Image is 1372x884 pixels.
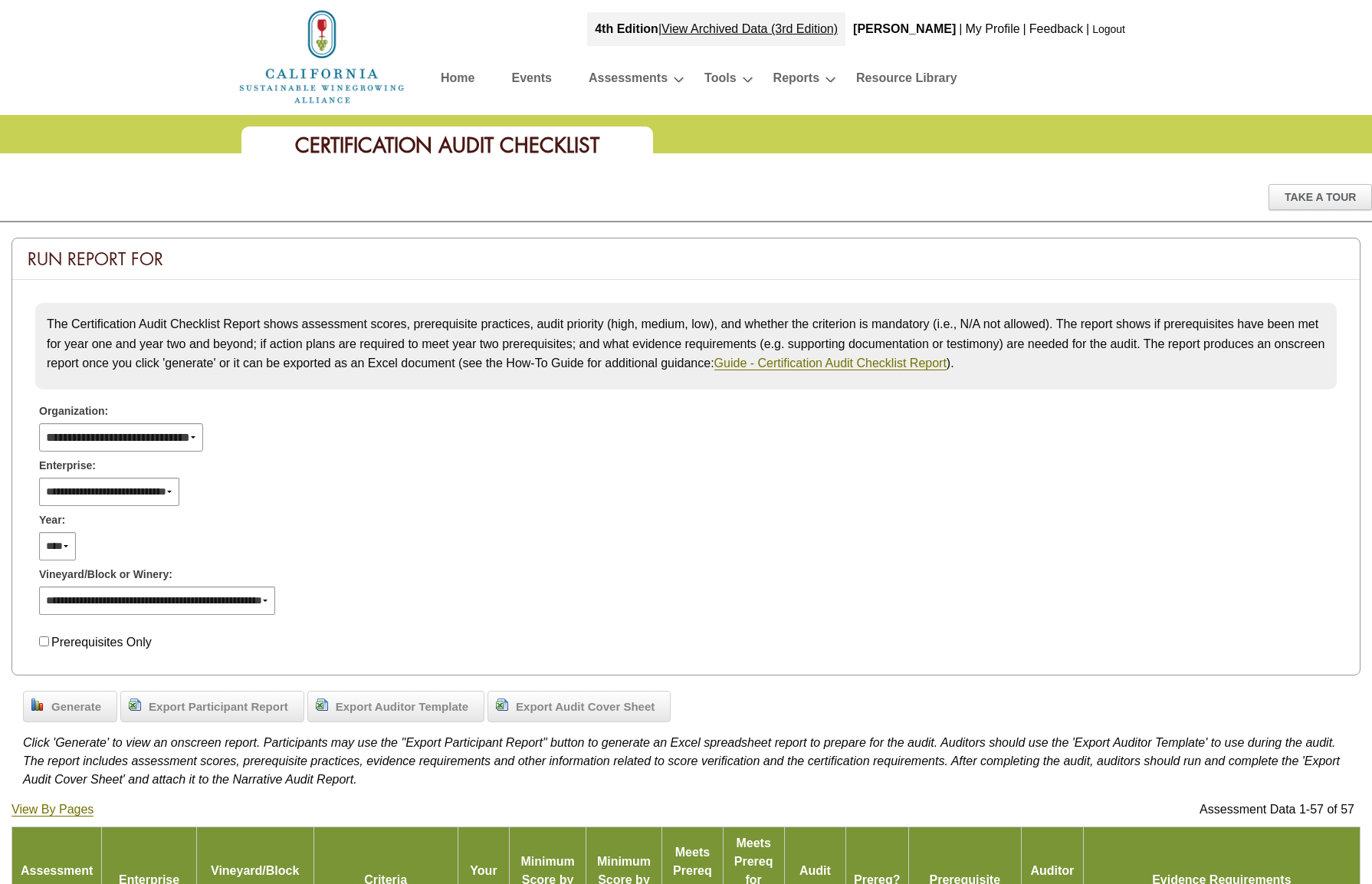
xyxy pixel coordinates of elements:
[856,67,957,94] a: Resource Library
[965,22,1019,35] a: My Profile
[307,691,484,723] a: Export Auditor Template
[595,22,658,35] strong: 4th Edition
[39,567,172,583] span: Vineyard/Block or Winery:
[238,8,406,106] img: logo_cswa2x.png
[487,691,671,723] a: Export Audit Cover Sheet
[853,22,956,35] b: [PERSON_NAME]
[441,67,474,94] a: Home
[12,238,1360,280] div: Run Report For
[31,698,44,711] img: chart_bar.png
[51,636,152,649] label: Prerequisites Only
[1022,12,1028,46] div: |
[11,803,94,817] a: View By Pages
[39,403,108,419] span: Organization:
[957,12,963,46] div: |
[773,67,819,94] a: Reports
[129,698,141,711] img: page_excel.png
[295,132,599,159] span: Certification Audit Checklist
[141,698,296,716] span: Export Participant Report
[238,49,406,62] a: Home
[496,698,508,711] img: page_excel.png
[661,22,838,35] a: View Archived Data (3rd Edition)
[23,726,1349,789] div: Click 'Generate' to view an onscreen report. Participants may use the "Export Participant Report"...
[714,357,947,370] a: Guide - Certification Audit Checklist Report
[39,512,65,528] span: Year:
[120,691,304,723] a: Export Participant Report
[508,698,662,716] span: Export Audit Cover Sheet
[23,691,117,723] a: Generate
[511,67,551,94] a: Events
[1029,22,1083,35] a: Feedback
[1269,184,1372,210] div: Take A Tour
[1092,23,1125,35] a: Logout
[1085,12,1091,46] div: |
[328,698,476,716] span: Export Auditor Template
[316,698,328,711] img: page_excel.png
[47,314,1325,373] p: The Certification Audit Checklist Report shows assessment scores, prerequisite practices, audit p...
[587,12,845,46] div: |
[39,458,96,474] span: Enterprise:
[704,67,736,94] a: Tools
[589,67,668,94] a: Assessments
[1200,803,1354,816] span: Assessment Data 1-57 of 57
[44,698,109,716] span: Generate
